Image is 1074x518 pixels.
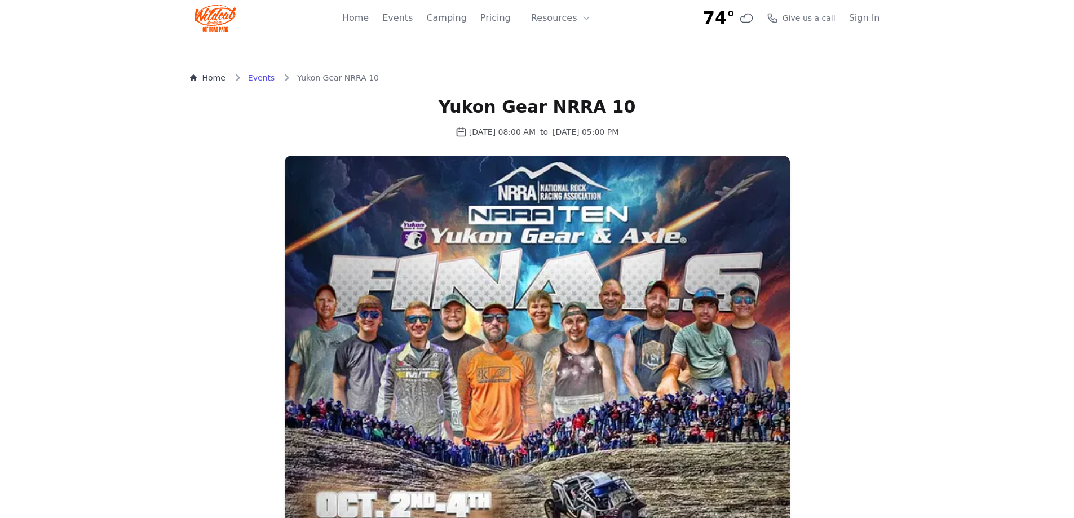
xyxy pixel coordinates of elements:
nav: Breadcrumb [190,72,885,83]
button: Resources [524,7,598,29]
span: Give us a call [783,12,836,24]
span: 74° [703,8,735,28]
a: Sign In [849,11,880,25]
time: [DATE] 08:00 AM [469,126,536,138]
a: Give us a call [767,12,836,24]
time: [DATE] 05:00 PM [553,126,618,138]
a: Pricing [480,11,511,25]
span: Yukon Gear NRRA 10 [297,72,379,83]
h1: Yukon Gear NRRA 10 [285,97,790,117]
a: Home [342,11,369,25]
a: Events [248,72,275,83]
a: Events [382,11,413,25]
span: to [540,126,548,138]
a: Home [190,72,226,83]
img: Wildcat Logo [195,5,237,32]
a: Camping [426,11,466,25]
